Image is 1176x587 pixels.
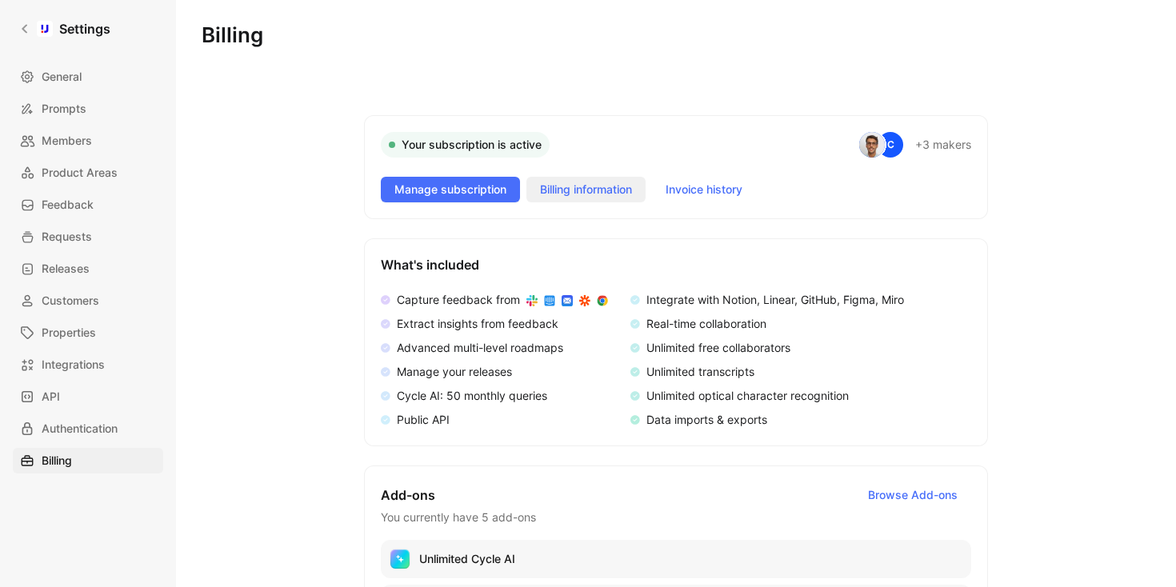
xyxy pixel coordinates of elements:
[381,255,971,274] h2: What's included
[42,195,94,214] span: Feedback
[42,99,86,118] span: Prompts
[666,180,742,199] span: Invoice history
[646,386,849,405] div: Unlimited optical character recognition
[419,549,515,569] p: Unlimited Cycle AI
[13,416,163,441] a: Authentication
[42,67,82,86] span: General
[42,451,72,470] span: Billing
[868,485,958,505] span: Browse Add-ons
[526,177,646,202] button: Billing information
[59,19,110,38] h1: Settings
[13,448,163,473] a: Billing
[42,323,96,342] span: Properties
[397,386,547,405] div: Cycle AI: 50 monthly queries
[42,227,92,246] span: Requests
[13,13,117,45] a: Settings
[646,410,767,429] div: Data imports & exports
[42,355,105,374] span: Integrations
[397,314,558,333] div: Extract insights from feedback
[13,256,163,282] a: Releases
[394,180,506,199] span: Manage subscription
[646,290,904,309] div: Integrate with Notion, Linear, GitHub, Figma, Miro
[381,132,550,158] div: Your subscription is active
[13,160,163,186] a: Product Areas
[13,96,163,122] a: Prompts
[13,192,163,218] a: Feedback
[540,180,632,199] span: Billing information
[42,291,99,310] span: Customers
[42,163,118,182] span: Product Areas
[652,177,756,202] button: Invoice history
[854,482,971,508] button: Browse Add-ons
[397,410,450,429] div: Public API
[381,177,520,202] button: Manage subscription
[13,352,163,377] a: Integrations
[381,482,971,508] h2: Add-ons
[397,293,520,306] span: Capture feedback from
[13,128,163,154] a: Members
[42,131,92,150] span: Members
[42,387,60,406] span: API
[381,508,971,527] h3: You currently have 5 add-ons
[646,338,790,357] div: Unlimited free collaborators
[13,224,163,250] a: Requests
[13,320,163,345] a: Properties
[397,338,563,357] div: Advanced multi-level roadmaps
[646,314,766,333] div: Real-time collaboration
[13,288,163,313] a: Customers
[13,384,163,409] a: API
[859,132,885,158] img: avatar
[915,135,971,154] div: +3 makers
[42,419,118,438] span: Authentication
[13,64,163,90] a: General
[397,362,512,381] div: Manage your releases
[878,132,903,158] div: C
[646,362,754,381] div: Unlimited transcripts
[202,26,1150,45] h1: Billing
[42,259,90,278] span: Releases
